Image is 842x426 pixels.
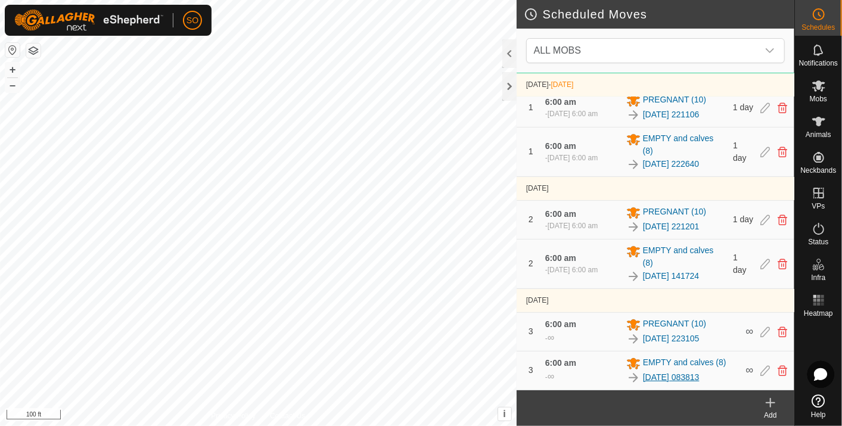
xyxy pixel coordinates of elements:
span: ALL MOBS [534,45,581,55]
img: To [626,157,641,172]
span: Animals [806,131,831,138]
span: - [549,80,574,89]
img: To [626,220,641,234]
span: Status [808,238,828,245]
span: PREGNANT (10) [643,318,706,332]
img: To [626,332,641,346]
span: Neckbands [800,167,836,174]
button: – [5,78,20,92]
span: [DATE] [526,184,549,192]
a: [DATE] 221201 [643,220,700,233]
span: 1 day [733,102,753,112]
a: [DATE] 221106 [643,108,700,121]
img: To [626,269,641,284]
span: ∞ [745,364,753,376]
a: Help [795,390,842,423]
button: + [5,63,20,77]
a: [DATE] 141724 [643,270,700,282]
div: - [545,265,598,275]
span: [DATE] [526,296,549,304]
span: [DATE] 6:00 am [548,154,598,162]
img: To [626,371,641,385]
h2: Scheduled Moves [524,7,794,21]
span: Heatmap [804,310,833,317]
span: 1 day [733,253,747,275]
span: ∞ [745,325,753,337]
span: EMPTY and calves (8) [643,356,726,371]
span: Mobs [810,95,827,102]
span: ALL MOBS [529,39,758,63]
span: EMPTY and calves (8) [643,132,726,157]
span: ∞ [548,371,554,381]
div: - [545,153,598,163]
span: [DATE] [551,80,574,89]
span: 6:00 am [545,358,576,368]
a: Contact Us [270,411,305,421]
span: SO [187,14,198,27]
span: 6:00 am [545,209,576,219]
img: Gallagher Logo [14,10,163,31]
span: Help [811,411,826,418]
span: EMPTY and calves (8) [643,244,726,269]
span: [DATE] 6:00 am [548,266,598,274]
span: 1 day [733,141,747,163]
div: - [545,369,554,384]
a: [DATE] 223105 [643,332,700,345]
span: 2 [529,259,533,268]
span: 3 [529,365,533,375]
div: Add [747,410,794,421]
span: 6:00 am [545,141,576,151]
span: ∞ [548,332,554,343]
button: Reset Map [5,43,20,57]
a: [DATE] 222640 [643,158,700,170]
div: - [545,220,598,231]
span: VPs [812,203,825,210]
span: i [503,409,505,419]
span: 6:00 am [545,97,576,107]
span: PREGNANT (10) [643,206,706,220]
a: [DATE] 083813 [643,371,700,384]
span: [DATE] 6:00 am [548,110,598,118]
span: 2 [529,214,533,224]
a: Privacy Policy [211,411,256,421]
div: - [545,108,598,119]
div: - [545,331,554,345]
span: PREGNANT (10) [643,94,706,108]
div: dropdown trigger [758,39,782,63]
span: 1 day [733,214,753,224]
span: 3 [529,327,533,336]
span: 1 [529,147,533,156]
img: To [626,108,641,122]
span: Notifications [799,60,838,67]
span: 6:00 am [545,319,576,329]
span: Schedules [801,24,835,31]
span: [DATE] [526,80,549,89]
span: Infra [811,274,825,281]
span: 6:00 am [545,253,576,263]
button: Map Layers [26,43,41,58]
button: i [498,408,511,421]
span: 1 [529,102,533,112]
span: [DATE] 6:00 am [548,222,598,230]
